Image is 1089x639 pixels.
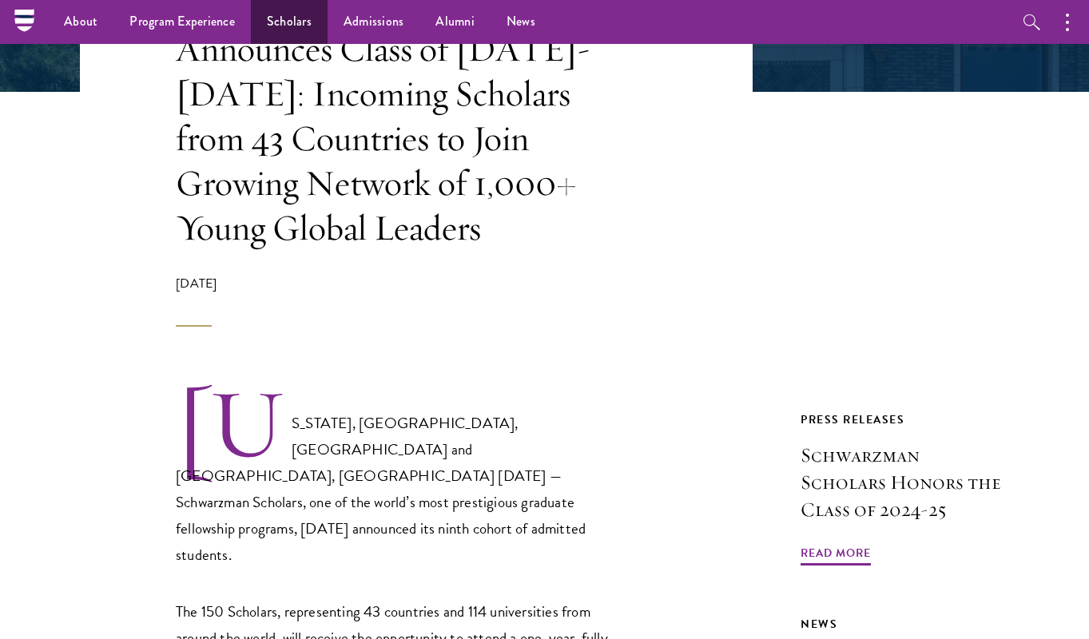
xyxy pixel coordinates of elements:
[176,274,631,327] div: [DATE]
[801,410,1009,430] div: Press Releases
[801,410,1009,568] a: Press Releases Schwarzman Scholars Honors the Class of 2024-25 Read More
[801,543,871,568] span: Read More
[801,614,1009,634] div: News
[176,387,631,568] p: [US_STATE], [GEOGRAPHIC_DATA], [GEOGRAPHIC_DATA] and [GEOGRAPHIC_DATA], [GEOGRAPHIC_DATA] [DATE] ...
[801,442,1009,523] h3: Schwarzman Scholars Honors the Class of 2024-25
